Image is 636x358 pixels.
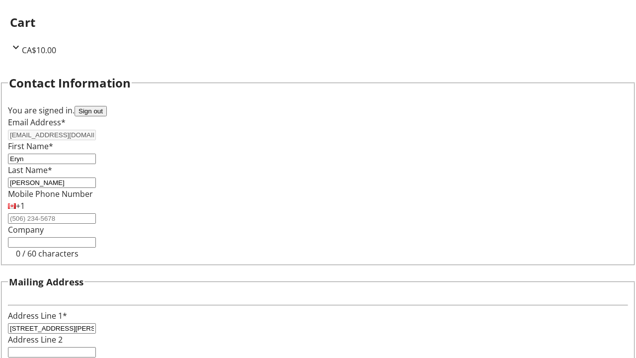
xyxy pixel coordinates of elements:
label: First Name* [8,141,53,152]
div: You are signed in. [8,104,628,116]
button: Sign out [75,106,107,116]
tr-character-limit: 0 / 60 characters [16,248,79,259]
label: Company [8,224,44,235]
span: CA$10.00 [22,45,56,56]
label: Address Line 2 [8,334,63,345]
h3: Mailing Address [9,275,83,289]
label: Last Name* [8,165,52,176]
h2: Contact Information [9,74,131,92]
label: Address Line 1* [8,310,67,321]
input: (506) 234-5678 [8,213,96,224]
label: Mobile Phone Number [8,188,93,199]
label: Email Address* [8,117,66,128]
input: Address [8,323,96,334]
h2: Cart [10,13,626,31]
